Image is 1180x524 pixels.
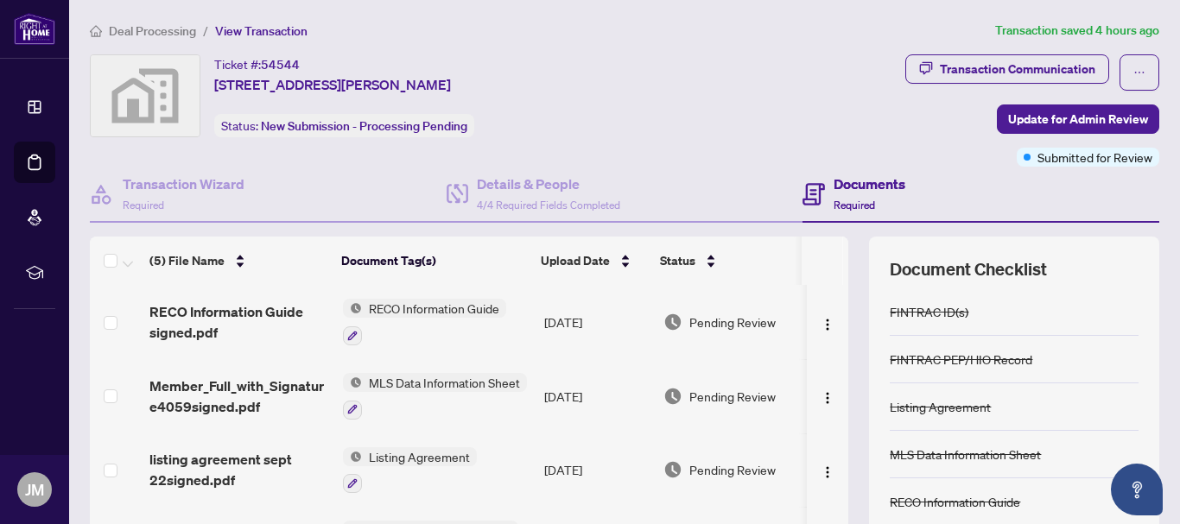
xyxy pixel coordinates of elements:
[890,302,968,321] div: FINTRAC ID(s)
[1008,105,1148,133] span: Update for Admin Review
[1037,148,1152,167] span: Submitted for Review
[477,199,620,211] span: 4/4 Required Fields Completed
[537,433,657,508] td: [DATE]
[343,447,362,466] img: Status Icon
[477,174,620,194] h4: Details & People
[890,350,1032,369] div: FINTRAC PEP/HIO Record
[149,301,329,343] span: RECO Information Guide signed.pdf
[689,313,776,331] span: Pending Review
[653,237,802,285] th: Status
[689,460,776,479] span: Pending Review
[214,74,451,95] span: [STREET_ADDRESS][PERSON_NAME]
[814,382,841,410] button: Logo
[534,237,653,285] th: Upload Date
[814,308,841,336] button: Logo
[821,391,834,405] img: Logo
[334,237,534,285] th: Document Tag(s)
[890,492,1020,511] div: RECO Information Guide
[14,13,55,45] img: logo
[203,21,208,41] li: /
[214,54,300,74] div: Ticket #:
[995,21,1159,41] article: Transaction saved 4 hours ago
[834,174,905,194] h4: Documents
[90,25,102,37] span: home
[997,104,1159,134] button: Update for Admin Review
[834,199,875,211] span: Required
[149,449,329,490] span: listing agreement sept 22signed.pdf
[343,373,527,420] button: Status IconMLS Data Information Sheet
[343,447,477,494] button: Status IconListing Agreement
[890,257,1047,281] span: Document Checklist
[663,460,682,479] img: Document Status
[821,318,834,331] img: Logo
[214,114,474,137] div: Status:
[541,251,610,270] span: Upload Date
[905,54,1109,84] button: Transaction Communication
[1133,66,1145,79] span: ellipsis
[123,199,164,211] span: Required
[890,397,991,416] div: Listing Agreement
[343,373,362,392] img: Status Icon
[261,57,300,73] span: 54544
[109,23,196,39] span: Deal Processing
[537,285,657,359] td: [DATE]
[362,299,506,318] span: RECO Information Guide
[814,456,841,483] button: Logo
[215,23,308,39] span: View Transaction
[149,251,225,270] span: (5) File Name
[537,359,657,433] td: [DATE]
[663,387,682,406] img: Document Status
[362,373,527,392] span: MLS Data Information Sheet
[343,299,506,345] button: Status IconRECO Information Guide
[261,118,467,134] span: New Submission - Processing Pending
[343,299,362,318] img: Status Icon
[660,251,695,270] span: Status
[890,445,1041,464] div: MLS Data Information Sheet
[123,174,244,194] h4: Transaction Wizard
[940,55,1095,83] div: Transaction Communication
[689,387,776,406] span: Pending Review
[1111,464,1163,515] button: Open asap
[362,447,477,466] span: Listing Agreement
[663,313,682,331] img: Document Status
[821,465,834,479] img: Logo
[25,477,44,502] span: JM
[91,55,200,136] img: svg%3e
[149,376,329,417] span: Member_Full_with_Signature4059signed.pdf
[143,237,335,285] th: (5) File Name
